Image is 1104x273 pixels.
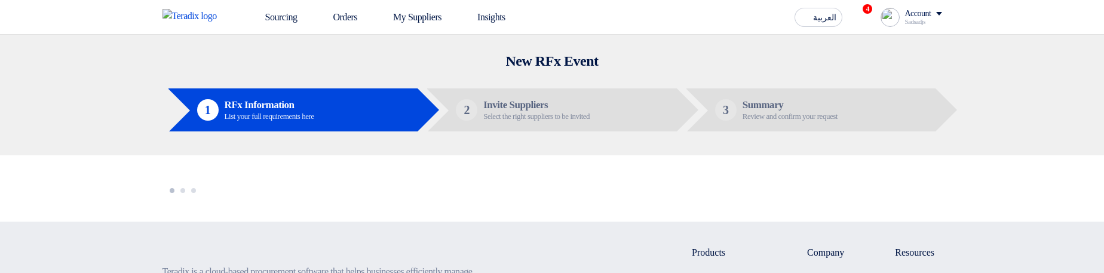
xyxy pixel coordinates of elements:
img: profile_test.png [881,8,900,27]
h5: RFx Information [225,100,314,111]
a: Orders [306,4,367,30]
li: Resources [895,246,942,260]
div: List your full requirements here [225,112,314,120]
span: العربية [813,14,836,22]
h5: Summary [743,100,838,111]
div: Sadsadjs [904,19,942,25]
div: 1 [197,99,219,121]
li: Company [807,246,860,260]
a: Insights [451,4,515,30]
div: 2 [456,99,477,121]
span: 4 [863,4,872,14]
h5: Invite Suppliers [483,100,590,111]
h2: New RFx Event [162,53,942,69]
a: Sourcing [239,4,307,30]
li: Products [692,246,772,260]
button: العربية [795,8,842,27]
div: Account [904,9,931,19]
img: Teradix logo [162,9,225,23]
div: Review and confirm your request [743,112,838,120]
div: Select the right suppliers to be invited [483,112,590,120]
a: My Suppliers [367,4,451,30]
div: 3 [715,99,737,121]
